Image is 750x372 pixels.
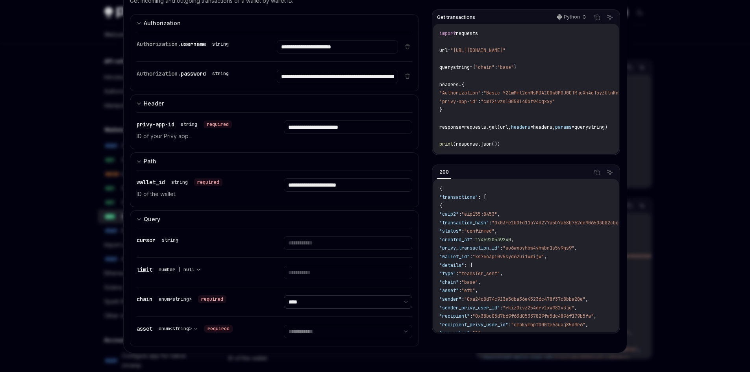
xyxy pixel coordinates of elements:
[481,98,555,105] span: "cmf2ivzsl0058l40bt94cqxxy"
[137,236,181,244] div: cursor
[461,287,475,294] span: "eth"
[456,270,459,277] span: :
[574,245,577,251] span: ,
[511,237,514,243] span: ,
[162,237,178,243] div: string
[555,124,572,130] span: params
[459,279,461,285] span: :
[439,141,453,147] span: print
[500,305,503,311] span: :
[459,270,500,277] span: "transfer_sent"
[137,237,156,244] span: cursor
[144,19,181,28] div: Authorization
[472,330,481,336] span: "1"
[472,313,594,319] span: "0x38bc05d7b69f63d05337829fa5dc4896f179b5fa"
[464,228,494,234] span: "confirmed"
[472,237,475,243] span: :
[439,64,470,70] span: querystring
[439,185,442,192] span: {
[472,254,544,260] span: "xs76o3pi0v5syd62ui1wmijw"
[464,124,511,130] span: requests.get(url,
[181,70,206,77] span: password
[137,40,232,48] div: Authorization.username
[585,322,588,328] span: ,
[130,94,419,112] button: expand input section
[508,322,511,328] span: :
[475,64,494,70] span: "chain"
[181,121,197,128] div: string
[470,64,472,70] span: =
[500,245,503,251] span: :
[461,81,464,88] span: {
[461,124,464,130] span: =
[137,266,204,274] div: limit
[137,189,265,199] p: ID of the wallet.
[461,228,464,234] span: :
[481,90,483,96] span: :
[470,254,472,260] span: :
[492,220,679,226] span: "0x03fe1b0fd11a74d277a5b7a68b762de906503b82cbce2fc791250fd2b77cf137"
[137,266,152,273] span: limit
[137,178,222,186] div: wallet_id
[171,179,188,185] div: string
[439,279,459,285] span: "chain"
[450,47,506,54] span: "[URL][DOMAIN_NAME]"
[530,124,533,130] span: =
[497,64,514,70] span: "base"
[448,47,450,54] span: =
[137,325,233,333] div: asset
[439,237,472,243] span: "created_at"
[439,296,461,302] span: "sender"
[475,237,511,243] span: 1746920539240
[439,203,442,209] span: {
[453,141,500,147] span: (response.json())
[605,12,615,22] button: Ask AI
[514,64,517,70] span: }
[439,30,456,37] span: import
[459,81,461,88] span: =
[461,211,497,217] span: "eip155:8453"
[439,313,470,319] span: "recipient"
[130,14,419,32] button: expand input section
[137,70,232,78] div: Authorization.password
[470,313,472,319] span: :
[574,305,577,311] span: ,
[439,322,508,328] span: "recipient_privy_user_id"
[470,330,472,336] span: :
[439,107,442,113] span: }
[144,99,164,108] div: Header
[572,124,574,130] span: =
[439,124,461,130] span: response
[130,210,419,228] button: expand input section
[137,41,181,48] span: Authorization.
[475,287,478,294] span: ,
[439,270,456,277] span: "type"
[461,296,464,302] span: :
[439,305,500,311] span: "sender_privy_user_id"
[481,330,483,336] span: ,
[159,296,192,302] div: enum<string>
[500,270,503,277] span: ,
[212,41,229,47] div: string
[592,12,602,22] button: Copy the contents from the code block
[204,120,232,128] div: required
[464,296,585,302] span: "0xa24c8d74c913e5dba36e45236c478f37c8bba20e"
[181,41,206,48] span: username
[198,295,226,303] div: required
[144,157,156,166] div: Path
[437,167,451,177] div: 200
[585,296,588,302] span: ,
[439,262,464,268] span: "details"
[605,167,615,178] button: Ask AI
[574,124,607,130] span: querystring)
[439,194,478,200] span: "transactions"
[137,120,232,128] div: privy-app-id
[204,325,233,333] div: required
[137,296,152,303] span: chain
[489,220,492,226] span: :
[439,330,470,336] span: "raw_value"
[194,178,222,186] div: required
[478,194,486,200] span: : [
[497,211,500,217] span: ,
[137,131,265,141] p: ID of your Privy app.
